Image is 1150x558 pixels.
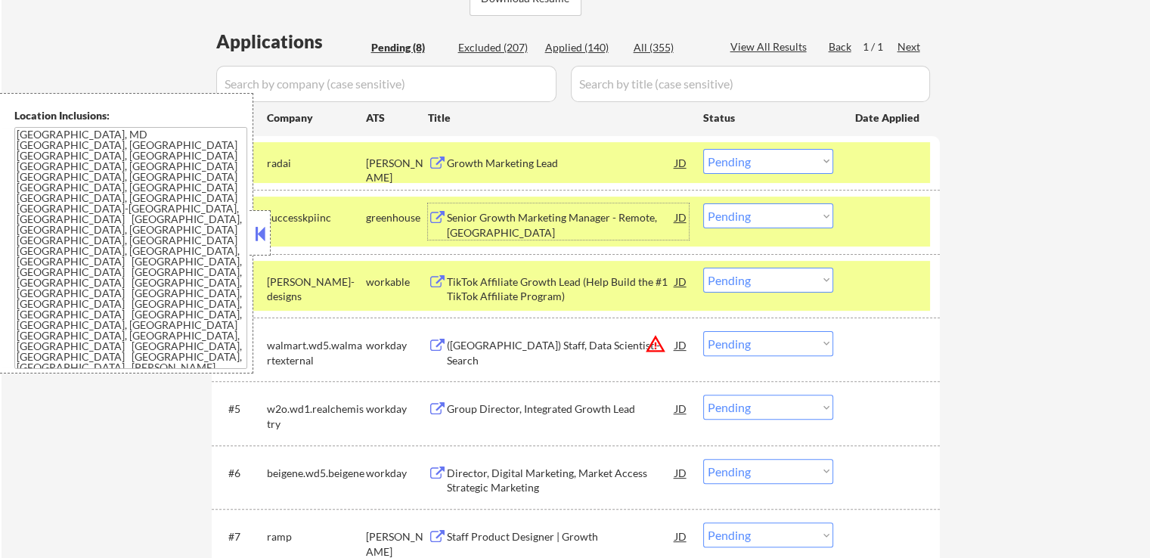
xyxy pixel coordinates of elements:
[674,268,689,295] div: JD
[674,149,689,176] div: JD
[366,401,428,417] div: workday
[545,40,621,55] div: Applied (140)
[216,66,556,102] input: Search by company (case sensitive)
[267,338,366,367] div: walmart.wd5.walmartexternal
[674,459,689,486] div: JD
[674,395,689,422] div: JD
[674,522,689,550] div: JD
[447,338,675,367] div: ([GEOGRAPHIC_DATA]) Staff, Data Scientist - Search
[447,210,675,240] div: Senior Growth Marketing Manager - Remote, [GEOGRAPHIC_DATA]
[674,331,689,358] div: JD
[674,203,689,231] div: JD
[267,401,366,431] div: w2o.wd1.realchemistry
[366,274,428,290] div: workable
[447,529,675,544] div: Staff Product Designer | Growth
[366,156,428,185] div: [PERSON_NAME]
[571,66,930,102] input: Search by title (case sensitive)
[447,274,675,304] div: TikTok Affiliate Growth Lead (Help Build the #1 TikTok Affiliate Program)
[267,110,366,126] div: Company
[863,39,897,54] div: 1 / 1
[216,33,366,51] div: Applications
[366,110,428,126] div: ATS
[855,110,922,126] div: Date Applied
[634,40,709,55] div: All (355)
[447,401,675,417] div: Group Director, Integrated Growth Lead
[267,274,366,304] div: [PERSON_NAME]-designs
[228,529,255,544] div: #7
[366,338,428,353] div: workday
[428,110,689,126] div: Title
[458,40,534,55] div: Excluded (207)
[447,466,675,495] div: Director, Digital Marketing, Market Access Strategic Marketing
[228,466,255,481] div: #6
[703,104,833,131] div: Status
[267,529,366,544] div: ramp
[371,40,447,55] div: Pending (8)
[645,333,666,355] button: warning_amber
[267,466,366,481] div: beigene.wd5.beigene
[366,466,428,481] div: workday
[829,39,853,54] div: Back
[267,210,366,225] div: successkpiinc
[447,156,675,171] div: Growth Marketing Lead
[897,39,922,54] div: Next
[267,156,366,171] div: radai
[228,401,255,417] div: #5
[14,108,247,123] div: Location Inclusions:
[730,39,811,54] div: View All Results
[366,210,428,225] div: greenhouse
